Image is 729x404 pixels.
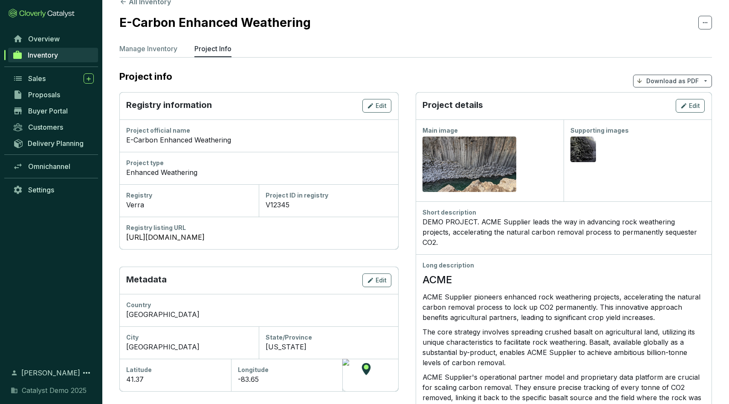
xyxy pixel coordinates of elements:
[22,385,87,395] span: Catalyst Demo 2025
[646,77,699,85] p: Download as PDF
[126,333,252,342] div: City
[126,232,391,242] a: [URL][DOMAIN_NAME]
[126,200,252,210] div: Verra
[126,126,391,135] div: Project official name
[126,374,224,384] div: 41.37
[9,183,98,197] a: Settings
[422,261,705,270] div: Long description
[28,51,58,59] span: Inventory
[676,99,705,113] button: Edit
[126,273,167,287] p: Metadata
[28,74,46,83] span: Sales
[570,126,705,135] div: Supporting images
[28,162,70,171] span: Omnichannel
[126,191,252,200] div: Registry
[9,104,98,118] a: Buyer Portal
[126,309,391,320] div: [GEOGRAPHIC_DATA]
[9,120,98,134] a: Customers
[28,123,63,131] span: Customers
[28,35,60,43] span: Overview
[238,374,336,384] div: -83.65
[28,107,68,115] span: Buyer Portal
[266,342,391,352] div: [US_STATE]
[266,333,391,342] div: State/Province
[126,167,391,177] div: Enhanced Weathering
[28,186,54,194] span: Settings
[126,159,391,167] div: Project type
[422,99,483,113] p: Project details
[422,327,705,368] p: The core strategy involves spreading crushed basalt on agricultural land, utilizing its unique ch...
[126,366,224,374] div: Latitude
[126,135,391,145] div: E-Carbon Enhanced Weathering
[28,90,60,99] span: Proposals
[362,99,391,113] button: Edit
[422,208,705,217] div: Short description
[9,87,98,102] a: Proposals
[126,301,391,309] div: Country
[376,276,387,285] span: Edit
[362,273,391,287] button: Edit
[266,200,391,210] div: V12345
[126,342,252,352] div: [GEOGRAPHIC_DATA]
[126,224,391,232] div: Registry listing URL
[422,292,705,323] p: ACME Supplier pioneers enhanced rock weathering projects, accelerating the natural carbon removal...
[28,139,84,148] span: Delivery Planning
[9,159,98,174] a: Omnichannel
[126,99,212,113] p: Registry information
[266,191,391,200] div: Project ID in registry
[238,366,336,374] div: Longitude
[119,44,177,54] p: Manage Inventory
[9,32,98,46] a: Overview
[119,14,311,32] h2: E-Carbon Enhanced Weathering
[9,71,98,86] a: Sales
[9,136,98,150] a: Delivery Planning
[376,102,387,110] span: Edit
[119,71,181,82] h2: Project info
[8,48,98,62] a: Inventory
[422,126,557,135] div: Main image
[422,217,705,247] div: DEMO PROJECT. ACME Supplier leads the way in advancing rock weathering projects, accelerating the...
[689,102,700,110] span: Edit
[194,44,231,54] p: Project Info
[422,274,705,285] h2: ACME
[21,368,80,378] span: [PERSON_NAME]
